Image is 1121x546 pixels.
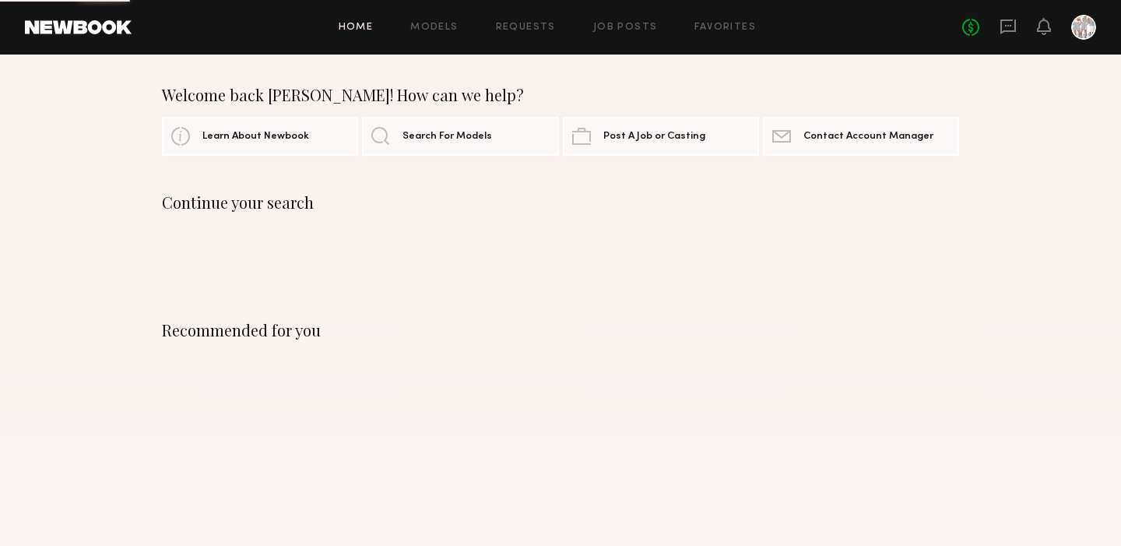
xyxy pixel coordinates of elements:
a: Job Posts [593,23,658,33]
a: Models [410,23,458,33]
a: Search For Models [362,117,558,156]
a: Home [339,23,374,33]
div: Continue your search [162,193,959,212]
span: Search For Models [402,132,492,142]
span: Contact Account Manager [803,132,933,142]
a: Learn About Newbook [162,117,358,156]
span: Post A Job or Casting [603,132,705,142]
a: Post A Job or Casting [563,117,759,156]
a: Favorites [694,23,756,33]
span: Learn About Newbook [202,132,309,142]
a: Contact Account Manager [763,117,959,156]
a: Requests [496,23,556,33]
div: Recommended for you [162,321,959,340]
div: Welcome back [PERSON_NAME]! How can we help? [162,86,959,104]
